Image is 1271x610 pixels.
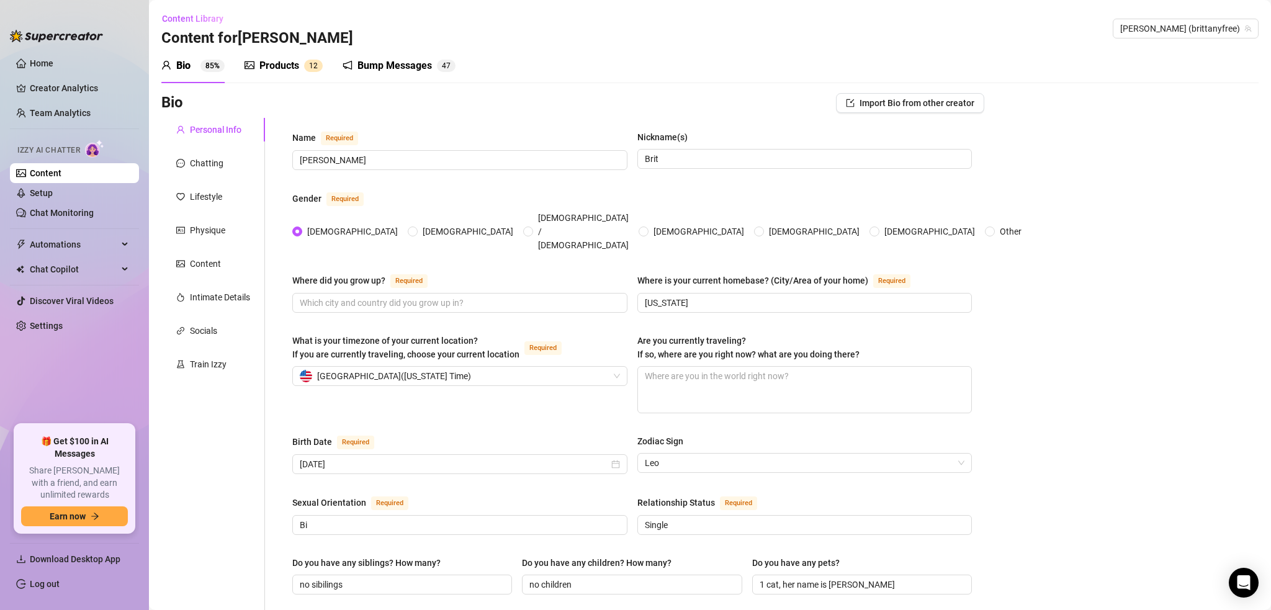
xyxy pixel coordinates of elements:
[21,465,128,501] span: Share [PERSON_NAME] with a friend, and earn unlimited rewards
[190,123,241,137] div: Personal Info
[30,208,94,218] a: Chat Monitoring
[190,324,217,338] div: Socials
[259,58,299,73] div: Products
[292,273,441,288] label: Where did you grow up?
[873,274,910,288] span: Required
[860,98,974,108] span: Import Bio from other creator
[176,226,185,235] span: idcard
[300,518,618,532] input: Sexual Orientation
[302,225,403,238] span: [DEMOGRAPHIC_DATA]
[357,58,432,73] div: Bump Messages
[17,145,80,156] span: Izzy AI Chatter
[846,99,855,107] span: import
[176,58,191,73] div: Bio
[292,192,321,205] div: Gender
[190,223,225,237] div: Physique
[162,14,223,24] span: Content Library
[176,326,185,335] span: link
[176,125,185,134] span: user
[317,367,471,385] span: [GEOGRAPHIC_DATA] ( [US_STATE] Time )
[524,341,562,355] span: Required
[161,93,183,113] h3: Bio
[30,259,118,279] span: Chat Copilot
[321,132,358,145] span: Required
[30,168,61,178] a: Content
[645,152,963,166] input: Nickname(s)
[300,370,312,382] img: us
[300,578,502,591] input: Do you have any siblings? How many?
[292,130,372,145] label: Name
[764,225,865,238] span: [DEMOGRAPHIC_DATA]
[190,357,227,371] div: Train Izzy
[292,274,385,287] div: Where did you grow up?
[300,153,618,167] input: Name
[292,434,388,449] label: Birth Date
[30,78,129,98] a: Creator Analytics
[637,434,692,448] label: Zodiac Sign
[760,578,962,591] input: Do you have any pets?
[637,273,924,288] label: Where is your current homebase? (City/Area of your home)
[190,290,250,304] div: Intimate Details
[300,457,609,471] input: Birth Date
[313,61,318,70] span: 2
[645,518,963,532] input: Relationship Status
[390,274,428,288] span: Required
[446,61,451,70] span: 7
[21,506,128,526] button: Earn nowarrow-right
[50,511,86,521] span: Earn now
[176,259,185,268] span: picture
[16,265,24,274] img: Chat Copilot
[30,188,53,198] a: Setup
[190,190,222,204] div: Lifestyle
[300,296,618,310] input: Where did you grow up?
[752,556,840,570] div: Do you have any pets?
[176,360,185,369] span: experiment
[30,108,91,118] a: Team Analytics
[292,435,332,449] div: Birth Date
[30,235,118,254] span: Automations
[879,225,980,238] span: [DEMOGRAPHIC_DATA]
[16,554,26,564] span: download
[190,257,221,271] div: Content
[30,296,114,306] a: Discover Viral Videos
[522,556,680,570] label: Do you have any children? How many?
[30,554,120,564] span: Download Desktop App
[649,225,749,238] span: [DEMOGRAPHIC_DATA]
[637,495,771,510] label: Relationship Status
[304,60,323,72] sup: 12
[645,454,965,472] span: Leo
[637,274,868,287] div: Where is your current homebase? (City/Area of your home)
[343,60,353,70] span: notification
[161,9,233,29] button: Content Library
[21,436,128,460] span: 🎁 Get $100 in AI Messages
[176,192,185,201] span: heart
[637,434,683,448] div: Zodiac Sign
[292,131,316,145] div: Name
[442,61,446,70] span: 4
[91,512,99,521] span: arrow-right
[292,496,366,509] div: Sexual Orientation
[836,93,984,113] button: Import Bio from other creator
[529,578,732,591] input: Do you have any children? How many?
[522,556,671,570] div: Do you have any children? How many?
[176,293,185,302] span: fire
[161,29,353,48] h3: Content for [PERSON_NAME]
[637,130,696,144] label: Nickname(s)
[720,496,757,510] span: Required
[1229,568,1259,598] div: Open Intercom Messenger
[292,336,519,359] span: What is your timezone of your current location? If you are currently traveling, choose your curre...
[371,496,408,510] span: Required
[637,336,860,359] span: Are you currently traveling? If so, where are you right now? what are you doing there?
[1120,19,1251,38] span: Brittany (brittanyfree)
[176,159,185,168] span: message
[200,60,225,72] sup: 85%
[437,60,456,72] sup: 47
[533,211,634,252] span: [DEMOGRAPHIC_DATA] / [DEMOGRAPHIC_DATA]
[161,60,171,70] span: user
[637,130,688,144] div: Nickname(s)
[292,556,449,570] label: Do you have any siblings? How many?
[30,579,60,589] a: Log out
[645,296,963,310] input: Where is your current homebase? (City/Area of your home)
[292,495,422,510] label: Sexual Orientation
[190,156,223,170] div: Chatting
